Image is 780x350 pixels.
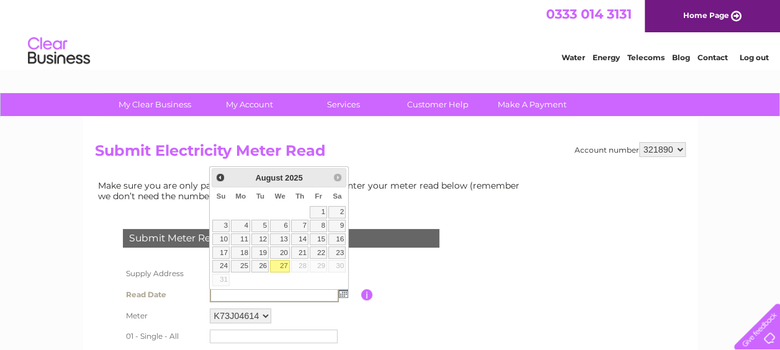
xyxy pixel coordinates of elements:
a: 18 [231,246,250,259]
a: 6 [270,220,290,232]
a: Contact [697,53,728,62]
th: Read Date [120,284,207,305]
a: Energy [593,53,620,62]
a: 22 [310,246,327,259]
a: 5 [251,220,269,232]
a: 21 [291,246,308,259]
span: Monday [235,192,246,200]
a: 2 [328,206,346,218]
span: 2025 [285,173,302,182]
a: 4 [231,220,250,232]
div: Clear Business is a trading name of Verastar Limited (registered in [GEOGRAPHIC_DATA] No. 3667643... [97,7,684,60]
a: Blog [672,53,690,62]
span: Saturday [333,192,341,200]
a: 13 [270,233,290,246]
div: Submit Meter Read [123,229,439,248]
a: 9 [328,220,346,232]
a: 27 [270,260,290,272]
span: Thursday [295,192,304,200]
th: Supply Address [120,263,207,284]
th: Meter [120,305,207,326]
a: 1 [310,206,327,218]
img: ... [339,288,348,298]
a: 20 [270,246,290,259]
a: My Account [198,93,300,116]
a: 26 [251,260,269,272]
a: Prev [213,170,228,184]
input: Information [361,289,373,300]
a: 14 [291,233,308,246]
a: Customer Help [387,93,489,116]
span: Sunday [217,192,226,200]
a: 11 [231,233,250,246]
a: Log out [739,53,768,62]
a: 24 [212,260,230,272]
span: August [256,173,283,182]
span: Prev [215,173,225,182]
a: 12 [251,233,269,246]
a: 15 [310,233,327,246]
a: Services [292,93,395,116]
img: logo.png [27,32,91,70]
a: 25 [231,260,250,272]
span: Tuesday [256,192,264,200]
a: Water [562,53,585,62]
a: 7 [291,220,308,232]
h2: Submit Electricity Meter Read [95,142,686,166]
div: Account number [575,142,686,157]
a: 23 [328,246,346,259]
span: Friday [315,192,322,200]
th: 01 - Single - All [120,326,207,346]
a: Make A Payment [481,93,583,116]
a: My Clear Business [104,93,206,116]
a: 8 [310,220,327,232]
a: 10 [212,233,230,246]
td: Make sure you are only paying for what you use. Simply enter your meter read below (remember we d... [95,177,529,204]
a: 19 [251,246,269,259]
span: Wednesday [275,192,285,200]
a: 3 [212,220,230,232]
a: 17 [212,246,230,259]
a: Telecoms [627,53,665,62]
a: 16 [328,233,346,246]
a: 0333 014 3131 [546,6,632,22]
